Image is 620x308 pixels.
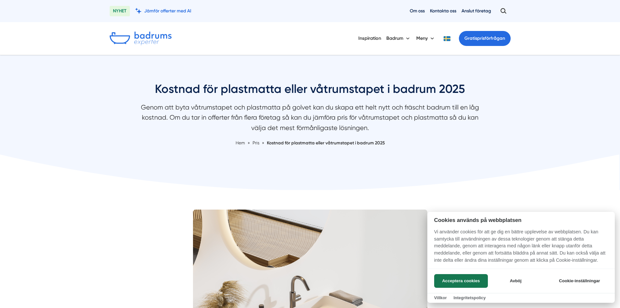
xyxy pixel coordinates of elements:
a: Villkor [434,295,447,300]
button: Avböj [490,274,542,288]
button: Cookie-inställningar [551,274,608,288]
p: Vi använder cookies för att ge dig en bättre upplevelse av webbplatsen. Du kan samtycka till anvä... [427,228,615,268]
button: Acceptera cookies [434,274,488,288]
h2: Cookies används på webbplatsen [427,217,615,223]
a: Integritetspolicy [453,295,486,300]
